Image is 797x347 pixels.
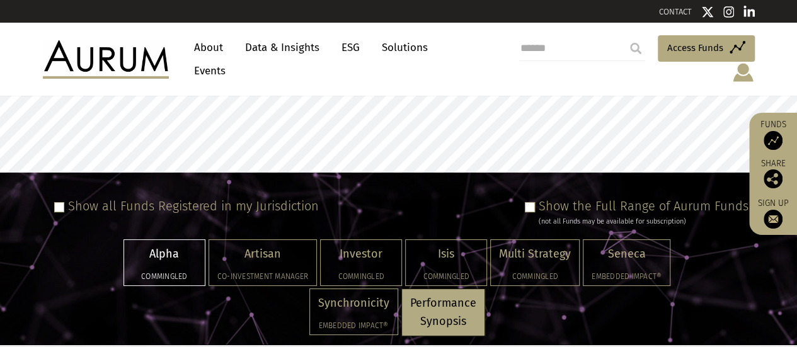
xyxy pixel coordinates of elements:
[410,294,476,331] p: Performance Synopsis
[188,36,229,59] a: About
[667,40,723,55] span: Access Funds
[592,273,662,280] h5: Embedded Impact®
[539,198,748,213] label: Show the Full Range of Aurum Funds
[592,245,662,263] p: Seneca
[658,35,755,62] a: Access Funds
[239,36,326,59] a: Data & Insights
[376,36,434,59] a: Solutions
[335,36,366,59] a: ESG
[132,273,197,280] h5: Commingled
[499,245,571,263] p: Multi Strategy
[731,62,755,83] img: account-icon.svg
[414,245,478,263] p: Isis
[188,59,226,82] a: Events
[329,245,393,263] p: Investor
[743,6,755,18] img: Linkedin icon
[414,273,478,280] h5: Commingled
[499,273,571,280] h5: Commingled
[132,245,197,263] p: Alpha
[43,40,169,78] img: Aurum
[623,36,648,61] input: Submit
[329,273,393,280] h5: Commingled
[701,6,714,18] img: Twitter icon
[217,245,308,263] p: Artisan
[755,198,791,229] a: Sign up
[318,322,389,329] h5: Embedded Impact®
[764,131,783,150] img: Access Funds
[755,119,791,150] a: Funds
[723,6,735,18] img: Instagram icon
[217,273,308,280] h5: Co-investment Manager
[68,198,319,213] label: Show all Funds Registered in my Jurisdiction
[318,294,389,312] p: Synchronicity
[764,210,783,229] img: Sign up to our newsletter
[764,169,783,188] img: Share this post
[755,159,791,188] div: Share
[659,7,692,16] a: CONTACT
[539,216,748,227] div: (not all Funds may be available for subscription)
